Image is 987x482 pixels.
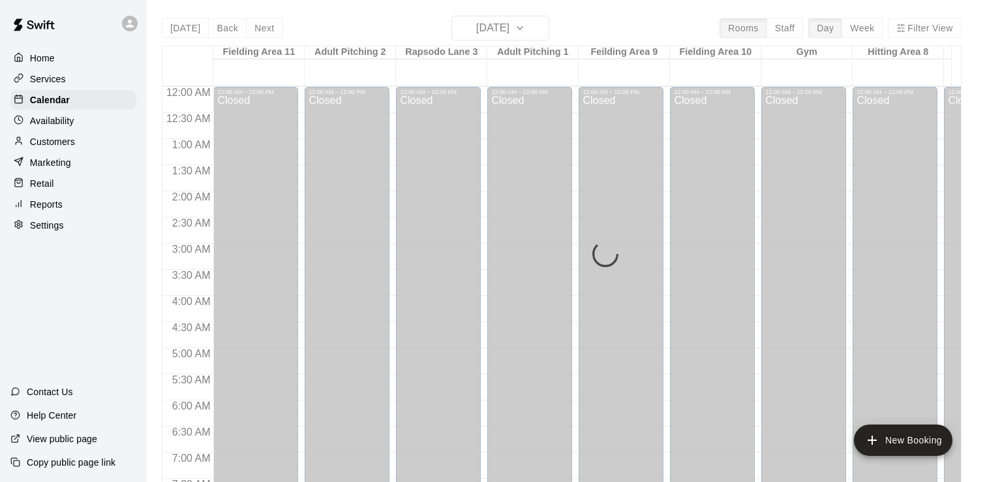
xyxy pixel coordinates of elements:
[169,270,214,281] span: 3:30 AM
[169,139,214,150] span: 1:00 AM
[27,409,76,422] p: Help Center
[163,87,214,98] span: 12:00 AM
[579,46,670,59] div: Feilding Area 9
[30,135,75,148] p: Customers
[10,90,136,110] a: Calendar
[305,46,396,59] div: Adult Pitching 2
[10,111,136,131] a: Availability
[30,198,63,211] p: Reports
[169,453,214,464] span: 7:00 AM
[30,114,74,127] p: Availability
[27,432,97,445] p: View public page
[10,174,136,193] a: Retail
[10,132,136,152] a: Customers
[169,191,214,202] span: 2:00 AM
[169,296,214,307] span: 4:00 AM
[213,46,305,59] div: Fielding Area 11
[169,400,214,411] span: 6:00 AM
[674,89,751,95] div: 12:00 AM – 12:00 PM
[10,48,136,68] a: Home
[396,46,487,59] div: Rapsodo Lane 3
[27,456,115,469] p: Copy public page link
[309,89,386,95] div: 12:00 AM – 12:00 PM
[30,52,55,65] p: Home
[491,89,568,95] div: 12:00 AM – 12:00 PM
[169,348,214,359] span: 5:00 AM
[30,177,54,190] p: Retail
[30,72,66,86] p: Services
[169,217,214,229] span: 2:30 AM
[30,219,64,232] p: Settings
[10,69,136,89] a: Services
[487,46,579,59] div: Adult Pitching 1
[10,216,136,235] a: Settings
[857,89,934,95] div: 12:00 AM – 12:00 PM
[169,426,214,438] span: 6:30 AM
[10,153,136,172] a: Marketing
[10,195,136,214] a: Reports
[853,46,944,59] div: Hitting Area 8
[670,46,761,59] div: Fielding Area 10
[169,374,214,385] span: 5:30 AM
[30,93,70,106] p: Calendar
[217,89,294,95] div: 12:00 AM – 12:00 PM
[854,425,952,456] button: add
[169,165,214,176] span: 1:30 AM
[400,89,477,95] div: 12:00 AM – 12:00 PM
[30,156,71,169] p: Marketing
[169,322,214,333] span: 4:30 AM
[169,244,214,255] span: 3:00 AM
[583,89,660,95] div: 12:00 AM – 12:00 PM
[761,46,853,59] div: Gym
[27,385,73,398] p: Contact Us
[765,89,842,95] div: 12:00 AM – 12:00 PM
[163,113,214,124] span: 12:30 AM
